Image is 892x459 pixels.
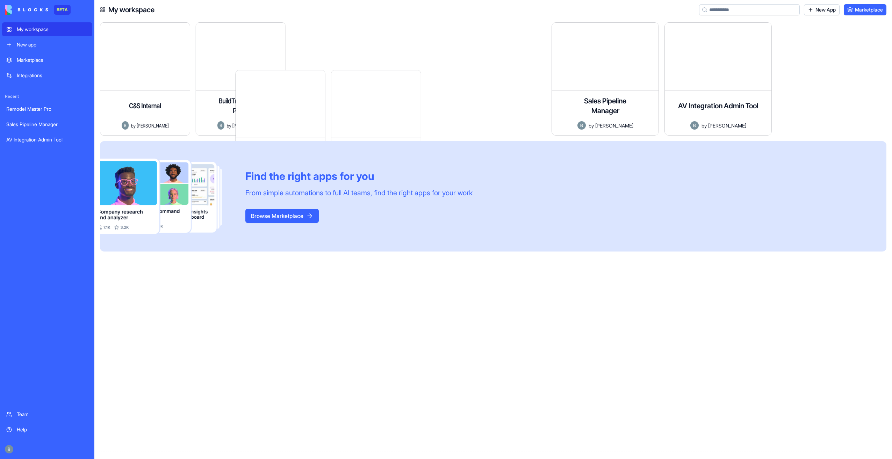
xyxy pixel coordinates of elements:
[5,5,48,15] img: logo
[2,423,92,437] a: Help
[6,136,88,143] div: AV Integration Admin Tool
[217,121,224,130] img: Avatar
[577,121,586,130] img: Avatar
[129,101,161,111] h4: C&S Internal
[2,38,92,52] a: New app
[844,4,886,15] a: Marketplace
[17,57,88,64] div: Marketplace
[232,122,264,129] span: [PERSON_NAME]
[108,5,154,15] h4: My workspace
[678,101,758,111] h4: AV Integration Admin Tool
[2,53,92,67] a: Marketplace
[439,22,546,136] a: Remodel Master ProAvatarby[PERSON_NAME]
[2,133,92,147] a: AV Integration Admin Tool
[326,22,433,136] a: Subcontractor PortalAvatarby[PERSON_NAME]
[213,22,320,136] a: BuildTrack Client PortalAvatarby[PERSON_NAME]
[54,5,71,15] div: BETA
[17,72,88,79] div: Integrations
[690,121,699,130] img: Avatar
[100,22,207,136] a: C&S InternalAvatarby[PERSON_NAME]
[245,209,319,223] button: Browse Marketplace
[122,121,129,130] img: Avatar
[2,68,92,82] a: Integrations
[17,411,88,418] div: Team
[552,22,659,136] a: Sales Pipeline ManagerAvatarby[PERSON_NAME]
[245,212,319,219] a: Browse Marketplace
[2,22,92,36] a: My workspace
[804,4,840,15] a: New App
[2,94,92,99] span: Recent
[6,105,88,112] div: Remodel Master Pro
[137,122,169,129] span: [PERSON_NAME]
[245,188,473,198] div: From simple automations to full AI teams, find the right apps for your work
[595,122,633,129] span: [PERSON_NAME]
[577,96,633,116] h4: Sales Pipeline Manager
[17,41,88,48] div: New app
[5,5,71,15] a: BETA
[2,117,92,131] a: Sales Pipeline Manager
[17,26,88,33] div: My workspace
[226,122,231,129] span: by
[702,122,707,129] span: by
[17,426,88,433] div: Help
[6,121,88,128] div: Sales Pipeline Manager
[2,102,92,116] a: Remodel Master Pro
[5,445,13,453] img: ACg8ocIug40qN1SCXJiinWdltW7QsPxROn8ZAVDlgOtPD8eQfXIZmw=s96-c
[217,96,264,116] h4: BuildTrack Client Portal
[664,22,772,136] a: AV Integration Admin ToolAvatarby[PERSON_NAME]
[245,170,473,182] div: Find the right apps for you
[589,122,594,129] span: by
[708,122,746,129] span: [PERSON_NAME]
[131,122,136,129] span: by
[2,407,92,421] a: Team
